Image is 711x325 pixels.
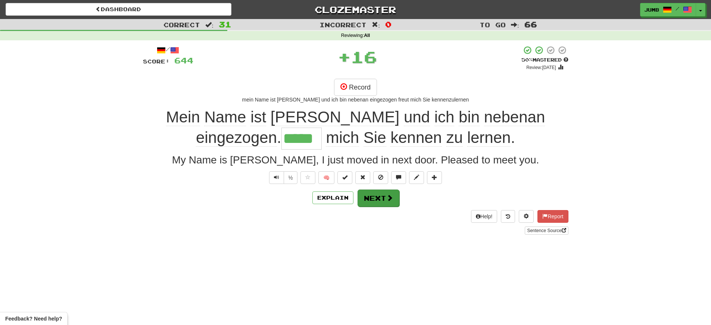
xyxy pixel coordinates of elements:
span: + [338,46,351,68]
span: : [205,22,213,28]
span: mich [326,129,359,147]
button: Round history (alt+y) [501,210,515,223]
span: ist [250,108,266,126]
button: Favorite sentence (alt+f) [300,171,315,184]
span: 50 % [521,57,533,63]
span: eingezogen [196,129,277,147]
span: Incorrect [319,21,367,28]
a: Jumb / [640,3,696,16]
span: bin [459,108,480,126]
span: To go [480,21,506,28]
span: 0 [385,20,392,29]
a: Sentence Source [525,226,568,235]
button: Help! [471,210,498,223]
span: . [322,129,515,147]
span: . [166,108,545,146]
div: mein Name ist [PERSON_NAME] und ich bin nebenan eingezogen freut mich Sie kennenzulernen [143,96,568,103]
button: Set this sentence to 100% Mastered (alt+m) [337,171,352,184]
button: 🧠 [318,171,334,184]
span: Open feedback widget [5,315,62,322]
div: My Name is [PERSON_NAME], I just moved in next door. Pleased to meet you. [143,153,568,168]
span: und [404,108,430,126]
button: Ignore sentence (alt+i) [373,171,388,184]
small: Review: [DATE] [526,65,556,70]
button: Add to collection (alt+a) [427,171,442,184]
span: lernen [467,129,511,147]
a: Clozemaster [243,3,468,16]
button: Edit sentence (alt+d) [409,171,424,184]
span: Name [204,108,246,126]
span: 16 [351,47,377,66]
span: zu [446,129,463,147]
button: Report [537,210,568,223]
span: / [676,6,679,11]
span: : [372,22,380,28]
button: Record [334,79,377,96]
span: 644 [174,56,193,65]
button: Reset to 0% Mastered (alt+r) [355,171,370,184]
button: ½ [284,171,298,184]
button: Play sentence audio (ctl+space) [269,171,284,184]
span: 66 [524,20,537,29]
div: Text-to-speech controls [268,171,298,184]
button: Next [358,190,399,207]
a: Dashboard [6,3,231,16]
span: Jumb [644,6,659,13]
span: 31 [219,20,231,29]
span: nebenan [484,108,545,126]
button: Discuss sentence (alt+u) [391,171,406,184]
div: / [143,46,193,55]
span: kennen [390,129,442,147]
strong: All [364,33,370,38]
div: Mastered [521,57,568,63]
span: Score: [143,58,170,65]
span: : [511,22,519,28]
span: ich [434,108,455,126]
span: Mein [166,108,200,126]
span: [PERSON_NAME] [271,108,399,126]
span: Sie [364,129,386,147]
button: Explain [312,191,353,204]
span: Correct [163,21,200,28]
